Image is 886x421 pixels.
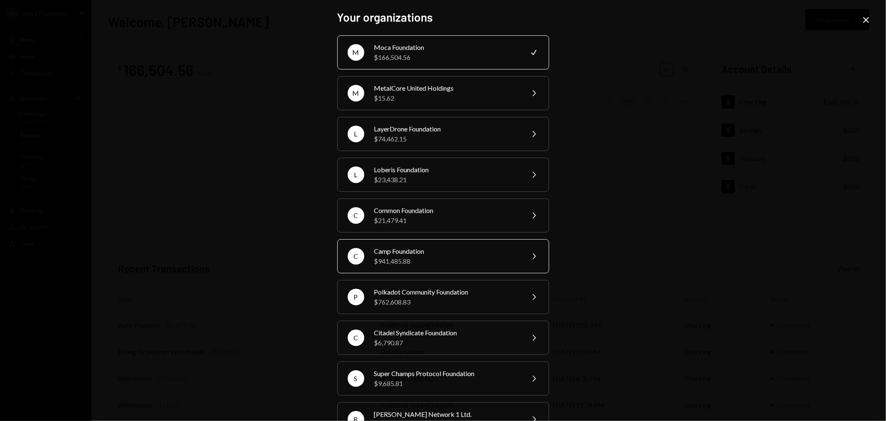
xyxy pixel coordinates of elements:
div: S [348,370,364,387]
div: C [348,329,364,346]
button: MMetalCore United Holdings$15.62 [337,76,549,110]
div: Common Foundation [374,206,519,215]
button: MMoca Foundation$166,504.56 [337,35,549,69]
div: [PERSON_NAME] Network 1 Ltd. [374,409,519,419]
div: L [348,166,364,183]
button: LLoberis Foundation$23,438.21 [337,158,549,192]
div: $23,438.21 [374,175,519,185]
div: $6,790.87 [374,338,519,348]
div: C [348,248,364,265]
div: $166,504.56 [374,52,519,62]
div: $762,608.83 [374,297,519,307]
button: LLayerDrone Foundation$74,462.15 [337,117,549,151]
button: SSuper Champs Protocol Foundation$9,685.81 [337,362,549,396]
h2: Your organizations [337,9,549,25]
div: $21,479.41 [374,215,519,225]
div: P [348,289,364,305]
button: CCamp Foundation$941,485.88 [337,239,549,273]
div: $941,485.88 [374,256,519,266]
div: M [348,44,364,61]
div: Super Champs Protocol Foundation [374,369,519,379]
button: PPolkadot Community Foundation$762,608.83 [337,280,549,314]
div: MetalCore United Holdings [374,83,519,93]
div: Moca Foundation [374,42,519,52]
div: LayerDrone Foundation [374,124,519,134]
div: Camp Foundation [374,246,519,256]
div: Polkadot Community Foundation [374,287,519,297]
button: CCitadel Syndicate Foundation$6,790.87 [337,321,549,355]
div: $74,462.15 [374,134,519,144]
div: C [348,207,364,224]
div: Citadel Syndicate Foundation [374,328,519,338]
div: Loberis Foundation [374,165,519,175]
div: L [348,126,364,142]
button: CCommon Foundation$21,479.41 [337,198,549,233]
div: M [348,85,364,102]
div: $15.62 [374,93,519,103]
div: $9,685.81 [374,379,519,389]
